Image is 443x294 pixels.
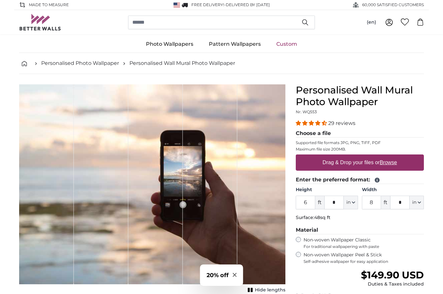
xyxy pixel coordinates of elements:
u: Browse [380,160,397,165]
span: - [224,2,270,7]
span: Hide lengths [255,287,285,293]
legend: Material [296,226,424,234]
p: Surface: [296,214,424,221]
a: Custom [269,36,305,53]
span: 4.34 stars [296,120,328,126]
legend: Choose a file [296,129,424,138]
legend: Enter the preferred format: [296,176,424,184]
label: Non-woven Wallpaper Classic [304,237,424,249]
button: in [344,196,358,209]
span: $149.90 USD [361,269,424,281]
label: Non-woven Wallpaper Peel & Stick [304,252,424,264]
span: 48sq ft [314,214,330,220]
span: 60,000 SATISFIED CUSTOMERS [362,2,424,8]
span: in [412,199,416,206]
h1: Personalised Wall Mural Photo Wallpaper [296,84,424,108]
span: Nr. WQ553 [296,109,317,114]
a: Personalised Wall Mural Photo Wallpaper [129,59,235,67]
a: Personalised Photo Wallpaper [41,59,119,67]
span: For traditional wallpapering with paste [304,244,424,249]
p: Maximum file size 200MB. [296,147,424,152]
span: FREE delivery! [191,2,224,7]
span: Made to Measure [29,2,69,8]
label: Height [296,187,358,193]
span: 29 reviews [328,120,355,126]
span: in [346,199,351,206]
label: Width [362,187,424,193]
span: ft [315,196,324,209]
a: Photo Wallpapers [138,36,201,53]
span: ft [381,196,390,209]
img: Betterwalls [19,14,61,31]
span: Self-adhesive wallpaper for easy application [304,259,424,264]
img: United States [174,3,180,7]
button: (en) [362,17,381,28]
p: Supported file formats JPG, PNG, TIFF, PDF [296,140,424,145]
a: Pattern Wallpapers [201,36,269,53]
button: in [410,196,424,209]
label: Drag & Drop your files or [320,156,400,169]
div: Duties & Taxes included [361,281,424,288]
nav: breadcrumbs [19,53,424,74]
span: Delivered by [DATE] [226,2,270,7]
